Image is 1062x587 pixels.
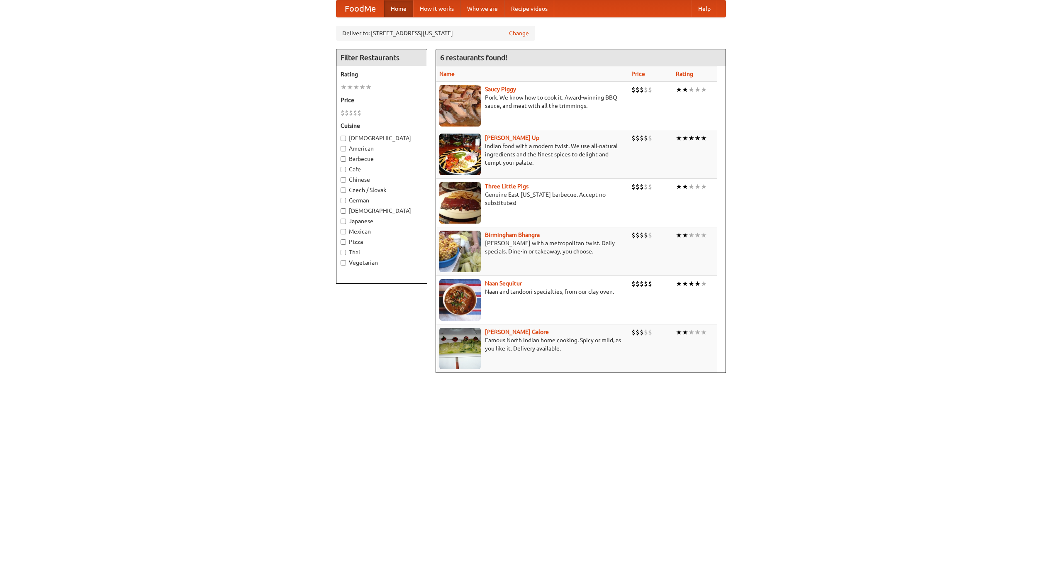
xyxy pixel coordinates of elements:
[676,328,682,337] li: ★
[345,108,349,117] li: $
[682,182,688,191] li: ★
[694,328,701,337] li: ★
[440,54,507,61] ng-pluralize: 6 restaurants found!
[688,328,694,337] li: ★
[640,134,644,143] li: $
[631,231,636,240] li: $
[631,85,636,94] li: $
[341,83,347,92] li: ★
[341,238,423,246] label: Pizza
[413,0,460,17] a: How it works
[682,328,688,337] li: ★
[341,134,423,142] label: [DEMOGRAPHIC_DATA]
[682,231,688,240] li: ★
[485,86,516,93] a: Saucy Piggy
[694,279,701,288] li: ★
[341,155,423,163] label: Barbecue
[485,183,529,190] a: Three Little Pigs
[485,134,539,141] a: [PERSON_NAME] Up
[631,182,636,191] li: $
[485,280,522,287] b: Naan Sequitur
[341,108,345,117] li: $
[439,279,481,321] img: naansequitur.jpg
[631,134,636,143] li: $
[341,239,346,245] input: Pizza
[636,279,640,288] li: $
[640,279,644,288] li: $
[644,328,648,337] li: $
[341,227,423,236] label: Mexican
[701,182,707,191] li: ★
[353,108,357,117] li: $
[694,134,701,143] li: ★
[688,231,694,240] li: ★
[701,231,707,240] li: ★
[439,231,481,272] img: bhangra.jpg
[439,336,625,353] p: Famous North Indian home cooking. Spicy or mild, as you like it. Delivery available.
[676,71,693,77] a: Rating
[640,328,644,337] li: $
[636,85,640,94] li: $
[341,70,423,78] h5: Rating
[359,83,365,92] li: ★
[341,196,423,205] label: German
[341,198,346,203] input: German
[676,231,682,240] li: ★
[336,0,384,17] a: FoodMe
[692,0,717,17] a: Help
[682,279,688,288] li: ★
[341,260,346,265] input: Vegetarian
[648,328,652,337] li: $
[341,177,346,183] input: Chinese
[349,108,353,117] li: $
[648,85,652,94] li: $
[485,231,540,238] a: Birmingham Bhangra
[341,156,346,162] input: Barbecue
[347,83,353,92] li: ★
[636,231,640,240] li: $
[485,329,549,335] a: [PERSON_NAME] Galore
[676,279,682,288] li: ★
[636,182,640,191] li: $
[357,108,361,117] li: $
[341,175,423,184] label: Chinese
[648,231,652,240] li: $
[341,258,423,267] label: Vegetarian
[439,239,625,256] p: [PERSON_NAME] with a metropolitan twist. Daily specials. Dine-in or takeaway, you choose.
[341,165,423,173] label: Cafe
[341,96,423,104] h5: Price
[636,134,640,143] li: $
[676,182,682,191] li: ★
[701,85,707,94] li: ★
[701,328,707,337] li: ★
[640,182,644,191] li: $
[341,219,346,224] input: Japanese
[688,182,694,191] li: ★
[688,85,694,94] li: ★
[631,279,636,288] li: $
[504,0,554,17] a: Recipe videos
[384,0,413,17] a: Home
[648,182,652,191] li: $
[341,167,346,172] input: Cafe
[694,182,701,191] li: ★
[341,146,346,151] input: American
[341,186,423,194] label: Czech / Slovak
[682,85,688,94] li: ★
[688,134,694,143] li: ★
[644,231,648,240] li: $
[631,328,636,337] li: $
[439,71,455,77] a: Name
[336,49,427,66] h4: Filter Restaurants
[640,231,644,240] li: $
[509,29,529,37] a: Change
[682,134,688,143] li: ★
[644,182,648,191] li: $
[631,71,645,77] a: Price
[336,26,535,41] div: Deliver to: [STREET_ADDRESS][US_STATE]
[694,85,701,94] li: ★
